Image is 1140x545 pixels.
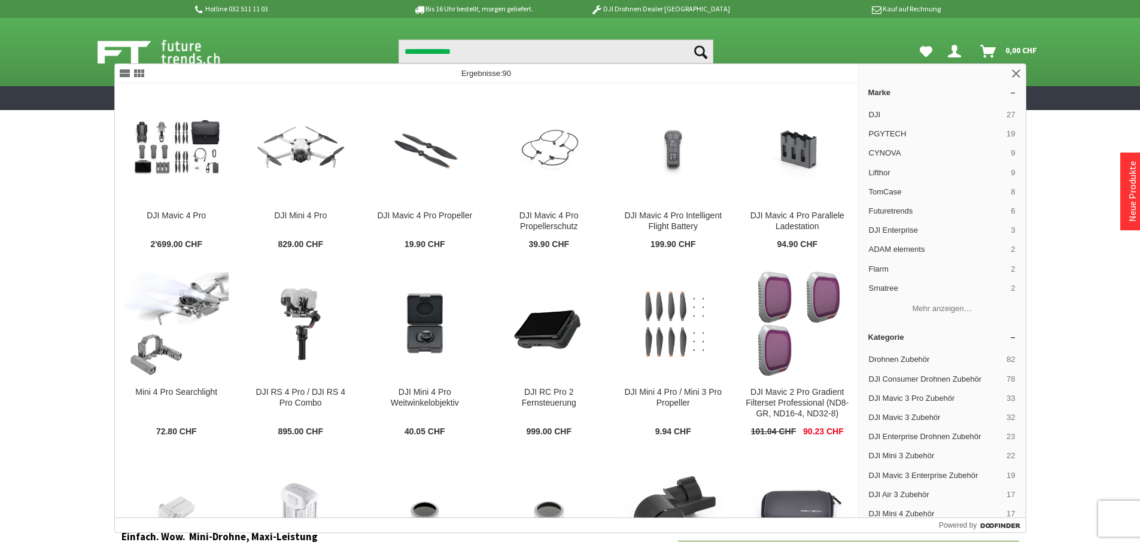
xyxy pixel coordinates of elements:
img: DJI Mavic 4 Pro [124,108,229,187]
a: Meine Favoriten [914,39,938,63]
span: 829.00 CHF [278,239,323,250]
div: DJI Mavic 4 Pro Propeller [373,211,478,221]
span: Smatree [869,283,1007,294]
span: 9 [1011,148,1015,159]
a: DJI Mini 4 Pro DJI Mini 4 Pro 829.00 CHF [239,84,363,260]
img: DJI Mini 4 Pro [248,95,353,200]
span: 33 [1007,393,1015,404]
p: Kauf auf Rechnung [754,2,941,16]
img: DJI Mavic 4 Pro Propellerschutz [497,108,601,187]
a: DJI Mavic 2 Pro Gradient Filterset Professional (ND8-GR, ND16-4, ND32-8) DJI Mavic 2 Pro Gradient... [735,260,859,447]
div: DJI Mini 4 Pro Weitwinkelobjektiv [373,387,478,409]
a: Powered by [939,518,1026,532]
button: Suchen [688,39,713,63]
span: 82 [1007,354,1015,365]
a: DJI Mavic 4 Pro Propeller DJI Mavic 4 Pro Propeller 19.90 CHF [363,84,487,260]
div: DJI Mavic 4 Pro Intelligent Flight Battery [621,211,726,232]
img: DJI Mavic 2 Pro Gradient Filterset Professional (ND8-GR, ND16-4, ND32-8) [745,272,850,376]
span: DJI Mavic 3 Pro Zubehör [869,393,1002,404]
div: DJI Mavic 2 Pro Gradient Filterset Professional (ND8-GR, ND16-4, ND32-8) [745,387,850,419]
span: DJI [869,109,1002,120]
span: 895.00 CHF [278,427,323,437]
img: DJI RS 4 Pro / DJI RS 4 Pro Combo [248,272,353,376]
div: DJI Mavic 4 Pro Parallele Ladestation [745,211,850,232]
span: DJI Consumer Drohnen Zubehör [869,374,1002,385]
span: 17 [1007,509,1015,519]
a: DJI Mini 4 Pro Weitwinkelobjektiv DJI Mini 4 Pro Weitwinkelobjektiv 40.05 CHF [363,260,487,447]
span: Powered by [939,520,977,531]
span: 0,00 CHF [1005,41,1037,60]
div: DJI Mini 4 Pro / Mini 3 Pro Propeller [621,387,726,409]
span: 9.94 CHF [655,427,691,437]
h3: Einfach. Wow. Mini-Drohne, Maxi-Leistung [121,529,642,544]
span: PGYTECH [869,129,1002,139]
span: DJI Air 3 Zubehör [869,489,1002,500]
img: Mini 4 Pro Searchlight [124,272,229,375]
span: Lifthor [869,168,1007,178]
input: Produkt, Marke, Kategorie, EAN, Artikelnummer… [399,39,713,63]
span: 3 [1011,225,1015,236]
div: DJI RS 4 Pro / DJI RS 4 Pro Combo [248,387,353,409]
a: DJI RS 4 Pro / DJI RS 4 Pro Combo DJI RS 4 Pro / DJI RS 4 Pro Combo 895.00 CHF [239,260,363,447]
span: 39.90 CHF [528,239,569,250]
span: 23 [1007,431,1015,442]
a: DJI Mavic 4 Pro Intelligent Flight Battery DJI Mavic 4 Pro Intelligent Flight Battery 199.90 CHF [612,84,735,260]
p: Hotline 032 511 11 03 [193,2,380,16]
span: DJI Enterprise [869,225,1007,236]
img: DJI RC Pro 2 Fernsteuerung [497,272,601,376]
span: 27 [1007,109,1015,120]
span: 2 [1011,244,1015,255]
span: Ergebnisse: [461,69,511,78]
div: DJI Mini 4 Pro [248,211,353,221]
span: DJI Mini 3 Zubehör [869,450,1002,461]
span: 9 [1011,168,1015,178]
button: Mehr anzeigen… [864,299,1021,319]
span: 999.00 CHF [527,427,571,437]
span: DJI Enterprise Drohnen Zubehör [869,431,1002,442]
span: 2 [1011,264,1015,275]
a: DJI Mini 4 Pro / Mini 3 Pro Propeller DJI Mini 4 Pro / Mini 3 Pro Propeller 9.94 CHF [612,260,735,447]
p: DJI Drohnen Dealer [GEOGRAPHIC_DATA] [567,2,753,16]
span: 72.80 CHF [156,427,197,437]
span: 32 [1007,412,1015,423]
img: Aufbewahrungstasche für DJI Phantom 4 Pro Filter [745,479,850,543]
div: DJI Mavic 4 Pro Propellerschutz [497,211,601,232]
p: Bis 16 Uhr bestellt, morgen geliefert. [380,2,567,16]
img: DJI Mavic 4 Pro Parallele Ladestation [745,108,850,187]
span: 22 [1007,450,1015,461]
span: DJI Mavic 3 Enterprise Zubehör [869,470,1002,481]
span: 19.90 CHF [405,239,445,250]
span: 19 [1007,470,1015,481]
img: DJI Mini 4 Pro Weitwinkelobjektiv [373,282,478,366]
a: DJI Mavic 4 Pro Parallele Ladestation DJI Mavic 4 Pro Parallele Ladestation 94.90 CHF [735,84,859,260]
a: Neue Produkte [1126,161,1138,222]
span: 2'699.00 CHF [150,239,202,250]
span: 78 [1007,374,1015,385]
span: DJI Mavic 3 Zubehör [869,412,1002,423]
div: DJI Mavic 4 Pro [124,211,229,221]
span: 2 [1011,283,1015,294]
span: ADAM elements [869,244,1007,255]
span: 101.04 CHF [751,427,796,437]
a: DJI Mavic 4 Pro Propellerschutz DJI Mavic 4 Pro Propellerschutz 39.90 CHF [487,84,611,260]
span: 199.90 CHF [650,239,695,250]
a: DJI RC Pro 2 Fernsteuerung DJI RC Pro 2 Fernsteuerung 999.00 CHF [487,260,611,447]
div: Mini 4 Pro Searchlight [124,387,229,398]
span: 6 [1011,206,1015,217]
span: TomCase [869,187,1007,197]
img: DJI Mavic 4 Pro Intelligent Flight Battery [621,108,726,187]
span: 8 [1011,187,1015,197]
span: Flarm [869,264,1007,275]
a: DJI Mavic 4 Pro DJI Mavic 4 Pro 2'699.00 CHF [115,84,239,260]
img: DJI Mavic 4 Pro Propeller [373,108,478,187]
span: DJI Mini 4 Zubehör [869,509,1002,519]
img: Shop Futuretrends - zur Startseite wechseln [98,37,247,67]
img: DJI Mini 4 Pro / Mini 3 Pro Propeller [621,282,726,366]
span: Drohnen Zubehör [869,354,1002,365]
span: 40.05 CHF [405,427,445,437]
span: 17 [1007,489,1015,500]
a: Warenkorb [975,39,1043,63]
a: Kategorie [859,328,1026,346]
span: CYNOVA [869,148,1007,159]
